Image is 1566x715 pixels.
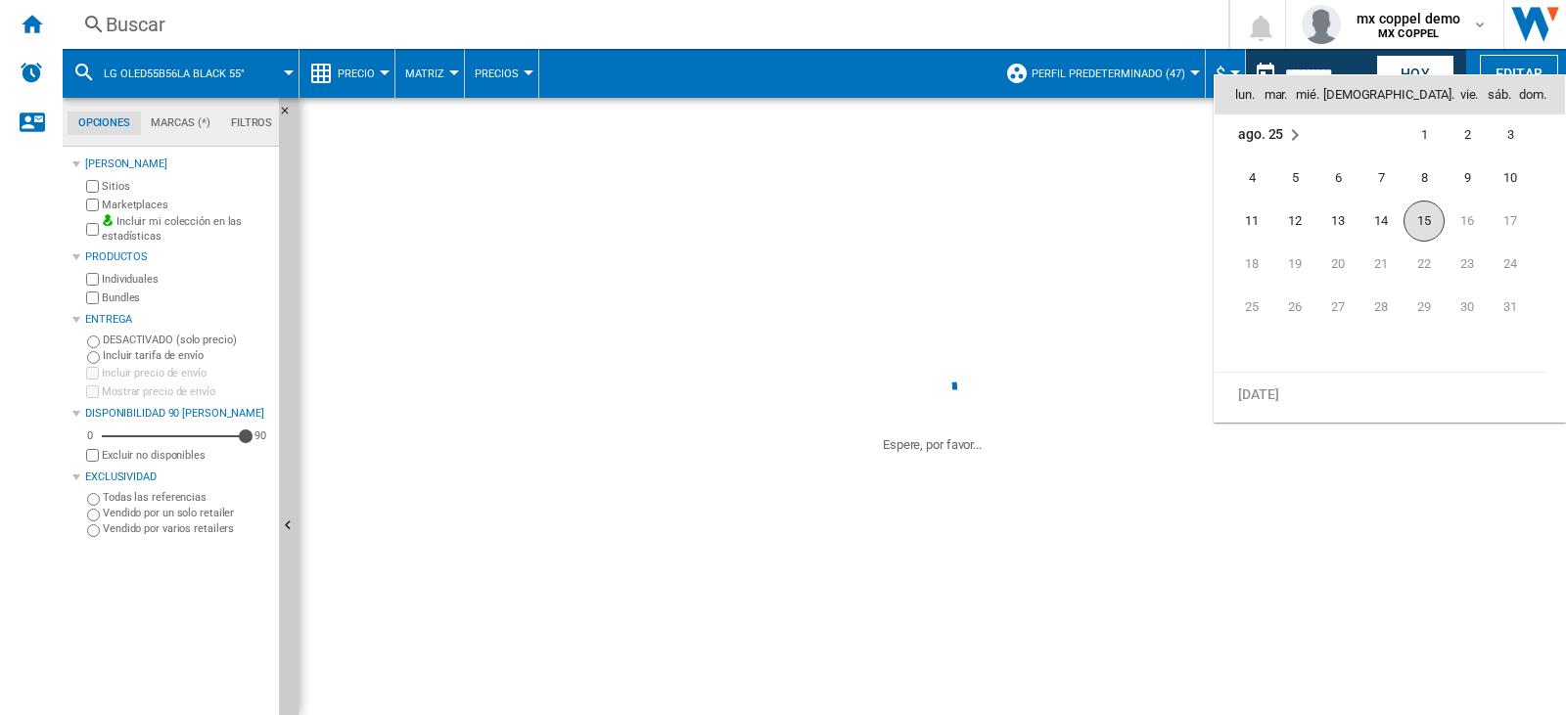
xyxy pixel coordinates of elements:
[1405,158,1444,198] span: 8
[1260,75,1291,114] th: mar.
[1446,243,1489,286] td: Saturday August 23 2025
[1238,386,1278,402] span: [DATE]
[1316,200,1359,243] td: Wednesday August 13 2025
[1359,243,1403,286] td: Thursday August 21 2025
[1405,115,1444,155] span: 1
[1275,201,1314,241] span: 12
[1316,243,1359,286] td: Wednesday August 20 2025
[1361,158,1401,198] span: 7
[1484,75,1515,114] th: sáb.
[1489,156,1547,200] td: Sunday August 10 2025
[1232,158,1271,198] span: 4
[1215,75,1565,421] md-calendar: Calendar
[1273,286,1316,329] td: Tuesday August 26 2025
[1404,201,1445,242] span: 15
[1215,373,1547,417] tr: Week undefined
[1215,243,1547,286] tr: Week 4
[1273,243,1316,286] td: Tuesday August 19 2025
[1446,113,1489,157] td: Saturday August 2 2025
[1215,243,1273,286] td: Monday August 18 2025
[1316,156,1359,200] td: Wednesday August 6 2025
[1238,127,1283,143] span: ago. 25
[1359,286,1403,329] td: Thursday August 28 2025
[1318,158,1358,198] span: 6
[1215,75,1260,114] th: lun.
[1489,113,1547,157] td: Sunday August 3 2025
[1215,113,1359,157] td: August 2025
[1215,200,1273,243] td: Monday August 11 2025
[1323,75,1454,114] th: [DEMOGRAPHIC_DATA].
[1215,113,1547,157] tr: Week 1
[1215,200,1547,243] tr: Week 3
[1316,286,1359,329] td: Wednesday August 27 2025
[1515,75,1565,114] th: dom.
[1273,200,1316,243] td: Tuesday August 12 2025
[1489,200,1547,243] td: Sunday August 17 2025
[1403,200,1446,243] td: Friday August 15 2025
[1215,156,1547,200] tr: Week 2
[1359,200,1403,243] td: Thursday August 14 2025
[1448,115,1487,155] span: 2
[1215,329,1547,373] tr: Week undefined
[1215,286,1273,329] td: Monday August 25 2025
[1275,158,1314,198] span: 5
[1489,286,1547,329] td: Sunday August 31 2025
[1403,113,1446,157] td: Friday August 1 2025
[1318,201,1358,241] span: 13
[1232,201,1271,241] span: 11
[1273,156,1316,200] td: Tuesday August 5 2025
[1446,200,1489,243] td: Saturday August 16 2025
[1491,158,1530,198] span: 10
[1491,115,1530,155] span: 3
[1446,156,1489,200] td: Saturday August 9 2025
[1403,286,1446,329] td: Friday August 29 2025
[1403,243,1446,286] td: Friday August 22 2025
[1361,201,1401,241] span: 14
[1448,158,1487,198] span: 9
[1454,75,1484,114] th: vie.
[1446,286,1489,329] td: Saturday August 30 2025
[1359,156,1403,200] td: Thursday August 7 2025
[1489,243,1547,286] td: Sunday August 24 2025
[1292,75,1323,114] th: mié.
[1215,286,1547,329] tr: Week 5
[1215,156,1273,200] td: Monday August 4 2025
[1403,156,1446,200] td: Friday August 8 2025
